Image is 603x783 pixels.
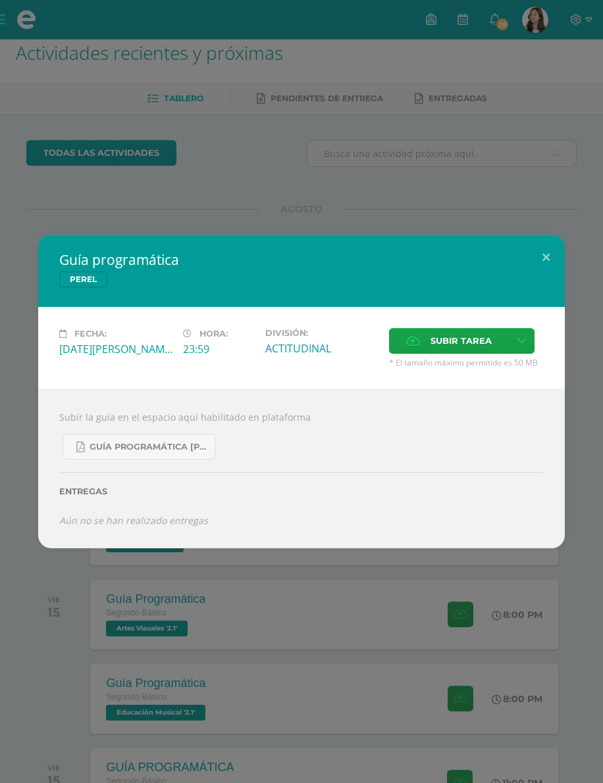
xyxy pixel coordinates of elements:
[59,486,544,496] label: Entregas
[183,342,255,356] div: 23:59
[59,342,172,356] div: [DATE][PERSON_NAME]
[265,341,379,356] div: ACTITUDINAL
[265,328,379,338] label: División:
[431,329,492,353] span: Subir tarea
[199,329,228,339] span: Hora:
[59,250,544,269] h2: Guía programática
[59,272,107,287] span: PEREL
[90,442,208,452] span: Guía Programática [PERSON_NAME] 2do Básico - Bloque 3 - Profe. [PERSON_NAME].pdf
[527,235,565,279] button: Close (Esc)
[63,434,215,460] a: Guía Programática [PERSON_NAME] 2do Básico - Bloque 3 - Profe. [PERSON_NAME].pdf
[389,357,544,368] span: * El tamaño máximo permitido es 50 MB
[59,514,208,527] i: Aún no se han realizado entregas
[38,389,565,548] div: Subir la guía en el espacio aquí habilitado en plataforma
[74,329,107,339] span: Fecha:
